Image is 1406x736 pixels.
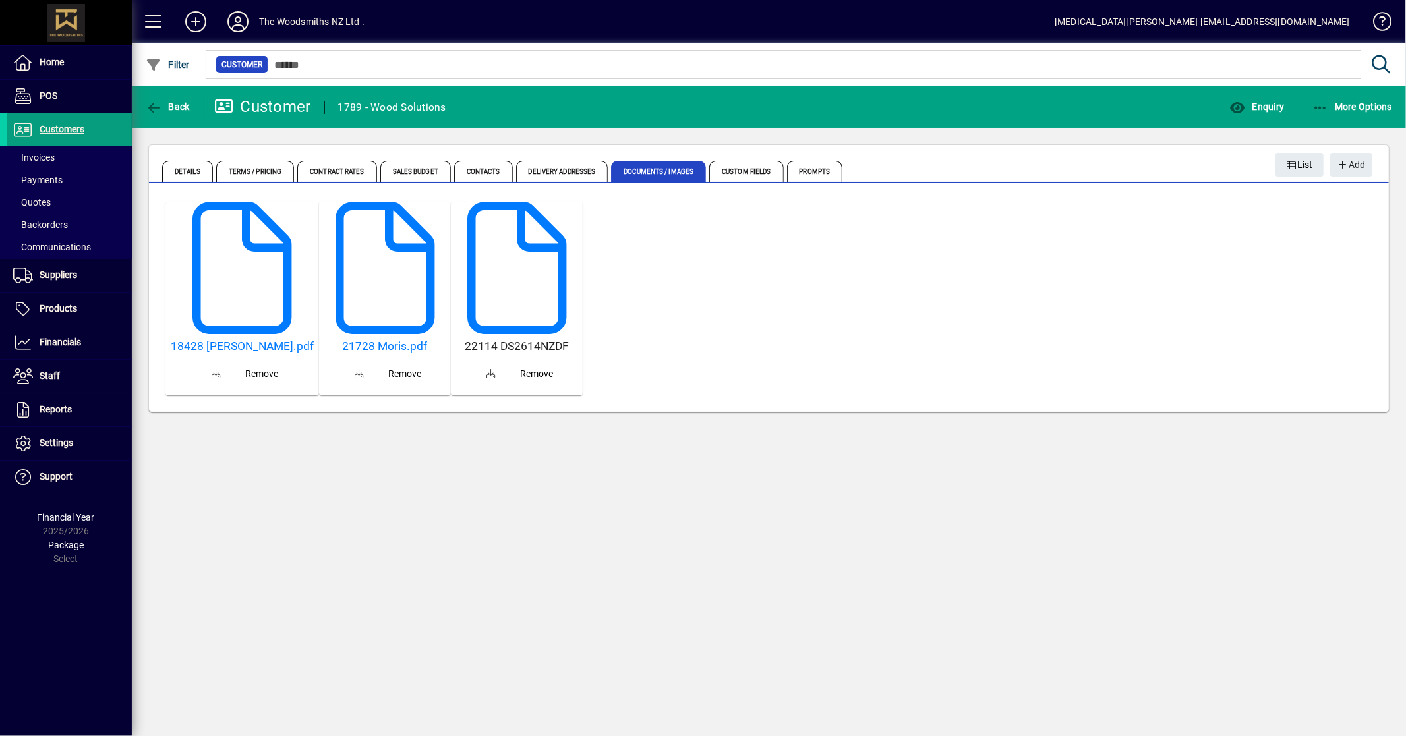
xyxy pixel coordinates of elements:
span: Documents / Images [611,161,706,182]
a: Payments [7,169,132,191]
span: Invoices [13,152,55,163]
a: POS [7,80,132,113]
button: Add [175,10,217,34]
span: Customer [221,58,262,71]
span: Details [162,161,213,182]
span: Payments [13,175,63,185]
div: [MEDICAL_DATA][PERSON_NAME] [EMAIL_ADDRESS][DOMAIN_NAME] [1055,11,1350,32]
button: Filter [142,53,193,76]
a: 22114 DS2614NZDF [456,339,577,353]
a: Download [475,358,507,390]
div: 1789 - Wood Solutions [338,97,446,118]
span: Settings [40,438,73,448]
a: Download [201,358,233,390]
button: List [1275,153,1324,177]
span: Delivery Addresses [516,161,608,182]
span: Contacts [454,161,513,182]
span: Package [48,540,84,550]
span: Financial Year [38,512,95,523]
span: Quotes [13,197,51,208]
a: Products [7,293,132,326]
a: Knowledge Base [1363,3,1390,45]
button: Remove [233,362,284,385]
span: Contract Rates [297,161,376,182]
button: Remove [507,362,558,385]
a: Reports [7,393,132,426]
button: Add [1330,153,1372,177]
span: Home [40,57,64,67]
a: Backorders [7,213,132,236]
span: Prompts [787,161,843,182]
span: Remove [512,367,553,381]
span: POS [40,90,57,101]
span: Customers [40,124,84,134]
button: More Options [1309,95,1396,119]
a: Quotes [7,191,132,213]
button: Profile [217,10,259,34]
span: Staff [40,370,60,381]
span: Sales Budget [380,161,451,182]
a: Invoices [7,146,132,169]
a: Home [7,46,132,79]
span: Terms / Pricing [216,161,295,182]
span: Remove [380,367,421,381]
a: Suppliers [7,259,132,292]
span: Custom Fields [709,161,783,182]
span: Support [40,471,73,482]
span: Communications [13,242,91,252]
span: Add [1337,154,1365,176]
span: Suppliers [40,269,77,280]
span: Enquiry [1229,101,1284,112]
a: Support [7,461,132,494]
span: Remove [238,367,279,381]
button: Remove [375,362,426,385]
a: 21728 Moris.pdf [324,339,446,353]
span: Back [146,101,190,112]
a: Settings [7,427,132,460]
a: Financials [7,326,132,359]
span: List [1286,154,1314,176]
span: Reports [40,404,72,414]
span: Products [40,303,77,314]
button: Enquiry [1226,95,1287,119]
a: 18428 [PERSON_NAME].pdf [171,339,314,353]
span: Financials [40,337,81,347]
div: Customer [214,96,311,117]
a: Communications [7,236,132,258]
a: Download [343,358,375,390]
a: Staff [7,360,132,393]
span: More Options [1312,101,1393,112]
div: The Woodsmiths NZ Ltd . [259,11,365,32]
span: Filter [146,59,190,70]
span: Backorders [13,219,68,230]
app-page-header-button: Back [132,95,204,119]
button: Back [142,95,193,119]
